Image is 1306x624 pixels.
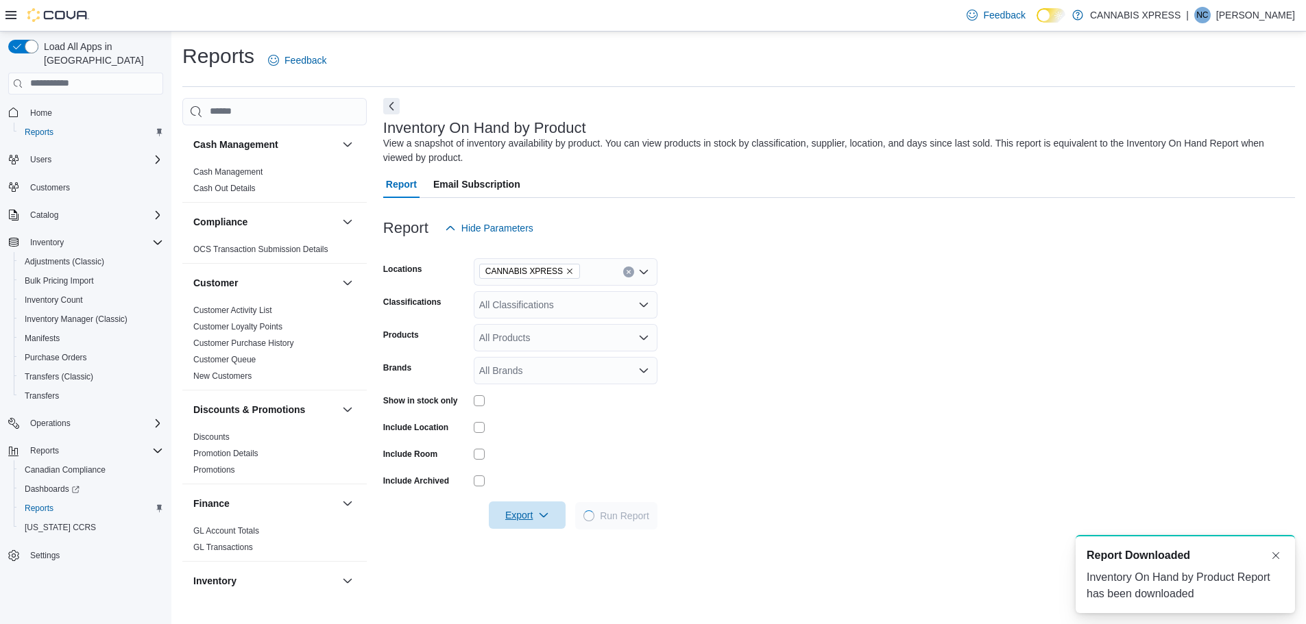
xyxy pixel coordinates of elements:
[193,338,294,348] a: Customer Purchase History
[19,273,99,289] a: Bulk Pricing Import
[27,8,89,22] img: Cova
[19,349,93,366] a: Purchase Orders
[14,386,169,405] button: Transfers
[25,207,64,223] button: Catalog
[566,267,574,275] button: Remove CANNABIS XPRESS from selection in this group
[25,179,163,196] span: Customers
[14,479,169,499] a: Dashboards
[193,464,235,475] span: Promotions
[19,330,65,347] a: Manifests
[383,220,428,236] h3: Report
[25,295,83,305] span: Inventory Count
[386,171,417,198] span: Report
[25,547,163,564] span: Settings
[3,150,169,169] button: Users
[383,395,458,406] label: Show in stock only
[479,264,580,279] span: CANNABIS XPRESS
[193,305,272,316] span: Customer Activity List
[193,371,252,382] span: New Customers
[1087,547,1190,564] span: Report Downloaded
[25,314,128,325] span: Inventory Manager (Classic)
[193,322,282,332] a: Customer Loyalty Points
[19,349,163,366] span: Purchase Orders
[193,305,272,315] a: Customer Activity List
[383,264,422,275] label: Locations
[182,523,367,561] div: Finance
[193,245,328,254] a: OCS Transaction Submission Details
[19,481,163,497] span: Dashboards
[25,371,93,382] span: Transfers (Classic)
[14,329,169,348] button: Manifests
[433,171,520,198] span: Email Subscription
[25,151,57,168] button: Users
[25,151,163,168] span: Users
[25,275,94,286] span: Bulk Pricing Import
[19,330,163,347] span: Manifests
[193,166,263,177] span: Cash Management
[193,138,337,151] button: Cash Management
[19,292,163,308] span: Inventory Count
[193,465,235,475] a: Promotions
[339,136,356,153] button: Cash Management
[25,179,75,196] a: Customers
[19,388,163,404] span: Transfers
[193,355,256,364] a: Customer Queue
[25,442,163,459] span: Reports
[339,401,356,418] button: Discounts & Promotions
[600,509,649,523] span: Run Report
[3,205,169,225] button: Catalog
[193,184,256,193] a: Cash Out Details
[1268,547,1284,564] button: Dismiss toast
[19,519,163,536] span: Washington CCRS
[575,502,657,529] button: LoadingRun Report
[19,369,163,385] span: Transfers (Classic)
[1087,547,1284,564] div: Notification
[30,108,52,118] span: Home
[383,98,400,114] button: Next
[30,445,59,456] span: Reports
[3,545,169,565] button: Settings
[3,441,169,460] button: Reports
[19,462,111,478] a: Canadian Compliance
[1090,7,1181,23] p: CANNABIS XPRESS
[25,415,163,432] span: Operations
[19,481,85,497] a: Dashboards
[193,403,305,416] h3: Discounts & Promotions
[182,42,254,70] h1: Reports
[25,390,59,401] span: Transfers
[19,273,163,289] span: Bulk Pricing Import
[193,497,337,510] button: Finance
[25,464,106,475] span: Canadian Compliance
[182,302,367,390] div: Customer
[25,207,163,223] span: Catalog
[193,574,337,588] button: Inventory
[30,210,58,221] span: Catalog
[182,164,367,202] div: Cash Management
[193,526,259,536] a: GL Account Totals
[19,462,163,478] span: Canadian Compliance
[983,8,1025,22] span: Feedback
[19,311,163,327] span: Inventory Manager (Classic)
[25,104,163,121] span: Home
[1196,7,1208,23] span: NC
[8,97,163,601] nav: Complex example
[193,432,230,442] span: Discounts
[623,266,634,277] button: Clear input
[193,371,252,381] a: New Customers
[25,127,53,138] span: Reports
[193,542,253,552] a: GL Transactions
[19,253,163,270] span: Adjustments (Classic)
[182,241,367,263] div: Compliance
[489,501,566,529] button: Export
[19,124,163,140] span: Reports
[25,256,104,267] span: Adjustments (Classic)
[19,311,133,327] a: Inventory Manager (Classic)
[25,484,80,495] span: Dashboards
[1186,7,1189,23] p: |
[19,253,110,270] a: Adjustments (Classic)
[193,321,282,332] span: Customer Loyalty Points
[638,266,649,277] button: Open list of options
[3,103,169,123] button: Home
[193,215,337,229] button: Compliance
